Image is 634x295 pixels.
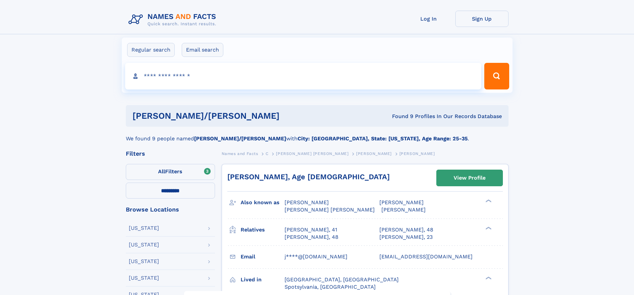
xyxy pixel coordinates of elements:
a: [PERSON_NAME], 48 [379,226,433,233]
div: Filters [126,151,215,157]
h3: Email [241,251,285,262]
div: [US_STATE] [129,242,159,247]
span: [EMAIL_ADDRESS][DOMAIN_NAME] [379,253,473,260]
a: C [266,149,269,158]
a: [PERSON_NAME] [356,149,392,158]
h1: [PERSON_NAME]/[PERSON_NAME] [132,112,336,120]
span: [GEOGRAPHIC_DATA], [GEOGRAPHIC_DATA] [285,276,399,283]
h3: Relatives [241,224,285,235]
span: C [266,151,269,156]
span: [PERSON_NAME] [285,199,329,206]
div: [US_STATE] [129,225,159,231]
label: Email search [182,43,223,57]
div: [US_STATE] [129,259,159,264]
input: search input [125,63,482,89]
label: Filters [126,164,215,180]
b: [PERSON_NAME]/[PERSON_NAME] [194,135,286,142]
div: ❯ [484,199,492,203]
label: Regular search [127,43,175,57]
div: Found 9 Profiles In Our Records Database [336,113,502,120]
a: View Profile [437,170,503,186]
a: Log In [402,11,455,27]
div: ❯ [484,226,492,230]
div: [US_STATE] [129,275,159,281]
span: [PERSON_NAME] [399,151,435,156]
a: Names and Facts [222,149,258,158]
div: View Profile [454,170,486,186]
span: [PERSON_NAME] [356,151,392,156]
div: Browse Locations [126,207,215,213]
img: Logo Names and Facts [126,11,222,29]
a: [PERSON_NAME], Age [DEMOGRAPHIC_DATA] [227,173,390,181]
button: Search Button [484,63,509,89]
span: Spotsylvania, [GEOGRAPHIC_DATA] [285,284,376,290]
a: [PERSON_NAME], 41 [285,226,337,233]
div: We found 9 people named with . [126,127,509,143]
b: City: [GEOGRAPHIC_DATA], State: [US_STATE], Age Range: 25-35 [298,135,468,142]
div: ❯ [484,276,492,280]
h3: Lived in [241,274,285,285]
a: [PERSON_NAME] [PERSON_NAME] [276,149,348,158]
span: All [158,168,165,175]
h3: Also known as [241,197,285,208]
span: [PERSON_NAME] [PERSON_NAME] [276,151,348,156]
span: [PERSON_NAME] [PERSON_NAME] [285,207,375,213]
a: [PERSON_NAME], 48 [285,233,338,241]
span: [PERSON_NAME] [381,207,426,213]
a: [PERSON_NAME], 23 [379,233,433,241]
a: Sign Up [455,11,509,27]
span: [PERSON_NAME] [379,199,424,206]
